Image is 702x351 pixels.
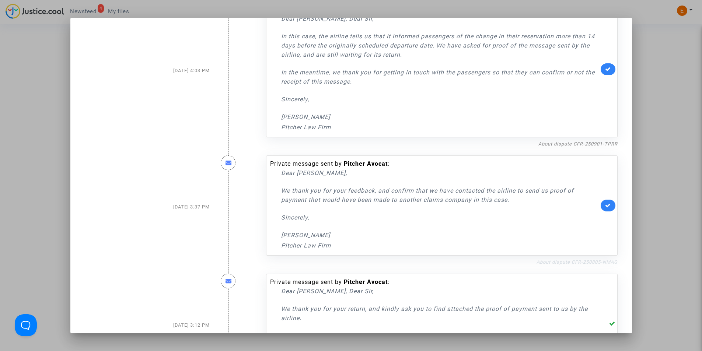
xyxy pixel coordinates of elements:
p: Sincerely, [281,95,599,104]
p: Sincerely, [281,331,599,340]
iframe: Help Scout Beacon - Open [15,314,37,336]
p: We thank you for your feedback, and confirm that we have contacted the airline to send us proof o... [281,186,599,204]
p: In the meantime, we thank you for getting in touch with the passengers so that they can confirm o... [281,68,599,86]
div: [DATE] 3:37 PM [79,148,215,266]
p: Sincerely, [281,213,599,222]
a: About dispute CFR-250901-TPRR [538,141,618,147]
p: Pitcher Law Firm [281,241,599,250]
p: [PERSON_NAME] [281,231,599,240]
p: Dear [PERSON_NAME], Dear Sir, [281,14,599,23]
a: About dispute CFR-250805-NMAG [537,259,618,265]
p: Dear [PERSON_NAME], Dear Sir, [281,287,599,296]
div: Private message sent by : [270,5,599,132]
p: In this case, the airline tells us that it informed passengers of the change in their reservation... [281,32,599,59]
b: Pitcher Avocat [344,278,388,285]
p: We thank you for your return, and kindly ask you to find attached the proof of payment sent to us... [281,304,599,323]
b: Pitcher Avocat [344,160,388,167]
p: [PERSON_NAME] [281,112,599,122]
div: Private message sent by : [270,159,599,250]
p: Pitcher Law Firm [281,123,599,132]
p: Dear [PERSON_NAME], [281,168,599,178]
